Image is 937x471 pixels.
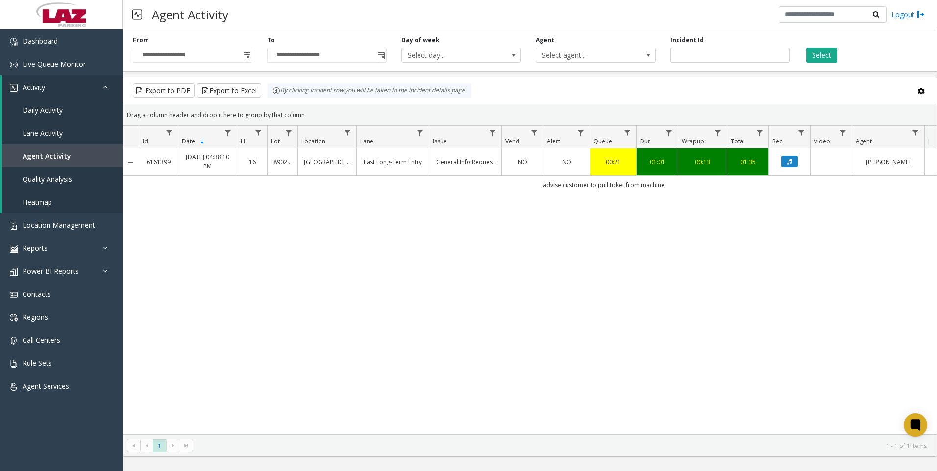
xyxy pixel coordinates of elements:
span: Agent Services [23,381,69,391]
span: Sortable [198,138,206,145]
span: Call Centers [23,335,60,345]
a: Rec. Filter Menu [795,126,808,139]
label: Day of week [401,36,440,45]
span: Contacts [23,289,51,299]
a: Total Filter Menu [753,126,766,139]
img: 'icon' [10,61,18,69]
span: Agent Activity [23,151,71,161]
span: Issue [433,137,447,145]
span: Lane Activity [23,128,63,138]
img: 'icon' [10,84,18,92]
span: Lane [360,137,373,145]
a: General Info Request [435,157,495,166]
a: 00:13 [684,157,721,166]
span: Rule Sets [23,358,52,368]
a: Dur Filter Menu [663,126,676,139]
span: Vend [505,137,519,145]
a: Logout [891,9,925,20]
span: Lot [271,137,280,145]
span: Wrapup [682,137,704,145]
a: Daily Activity [2,98,123,121]
span: Agent [856,137,872,145]
a: 890207 [273,157,292,166]
a: Quality Analysis [2,167,123,190]
a: Wrapup Filter Menu [712,126,725,139]
span: Live Queue Monitor [23,59,86,69]
img: infoIcon.svg [272,87,280,94]
span: H [241,137,245,145]
span: Heatmap [23,197,52,207]
a: Activity [2,75,123,98]
button: Export to PDF [133,83,195,98]
span: Rec. [772,137,784,145]
a: Agent Filter Menu [909,126,922,139]
a: Heatmap [2,190,123,213]
span: Activity [23,82,45,92]
img: 'icon' [10,268,18,276]
a: Video Filter Menu [837,126,850,139]
span: Toggle popup [375,48,386,62]
span: Total [731,137,745,145]
label: Incident Id [670,36,704,45]
button: Select [806,48,837,63]
span: Queue [593,137,612,145]
span: Select agent... [536,48,631,62]
a: 00:21 [596,157,630,166]
span: Daily Activity [23,105,63,115]
span: Power BI Reports [23,266,79,276]
a: Alert Filter Menu [574,126,588,139]
div: Drag a column header and drop it here to group by that column [123,106,937,123]
img: 'icon' [10,383,18,391]
img: 'icon' [10,360,18,368]
img: 'icon' [10,222,18,230]
a: 01:35 [733,157,763,166]
a: Agent Activity [2,144,123,167]
a: Lane Filter Menu [414,126,427,139]
img: 'icon' [10,38,18,46]
img: 'icon' [10,337,18,345]
span: Quality Analysis [23,174,72,184]
span: Reports [23,243,48,253]
a: Lot Filter Menu [282,126,296,139]
kendo-pager-info: 1 - 1 of 1 items [199,442,927,450]
a: 01:01 [642,157,672,166]
span: Dur [640,137,650,145]
div: Data table [123,126,937,434]
img: logout [917,9,925,20]
h3: Agent Activity [147,2,233,26]
span: Location Management [23,220,95,230]
div: By clicking Incident row you will be taken to the incident details page. [268,83,471,98]
span: Video [814,137,830,145]
a: East Long-Term Entry [363,157,423,166]
label: Agent [536,36,554,45]
img: 'icon' [10,314,18,322]
label: From [133,36,149,45]
a: Id Filter Menu [163,126,176,139]
img: 'icon' [10,245,18,253]
img: pageIcon [132,2,142,26]
span: Toggle popup [241,48,252,62]
a: Location Filter Menu [341,126,354,139]
span: Location [301,137,325,145]
a: 16 [243,157,261,166]
a: Date Filter Menu [222,126,235,139]
a: [DATE] 04:38:10 PM [184,152,231,171]
a: Queue Filter Menu [621,126,634,139]
a: Collapse Details [123,159,139,166]
span: Date [182,137,195,145]
img: 'icon' [10,291,18,299]
a: NO [549,157,584,166]
button: Export to Excel [197,83,261,98]
label: To [267,36,275,45]
a: [PERSON_NAME] [858,157,918,166]
span: Select day... [402,48,497,62]
span: Page 1 [153,439,166,452]
span: Regions [23,312,48,322]
a: Lane Activity [2,121,123,144]
span: Dashboard [23,36,58,46]
span: Alert [547,137,560,145]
